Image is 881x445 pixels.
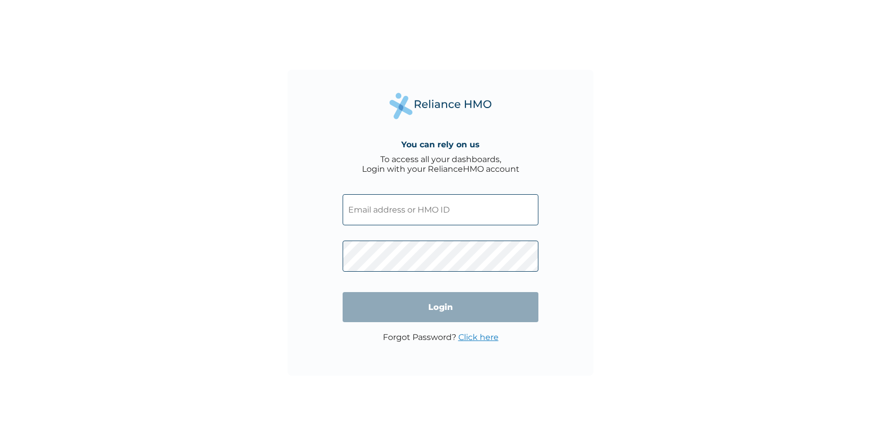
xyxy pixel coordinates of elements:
[343,292,538,322] input: Login
[383,332,499,342] p: Forgot Password?
[362,154,520,174] div: To access all your dashboards, Login with your RelianceHMO account
[401,140,480,149] h4: You can rely on us
[458,332,499,342] a: Click here
[390,93,491,119] img: Reliance Health's Logo
[343,194,538,225] input: Email address or HMO ID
